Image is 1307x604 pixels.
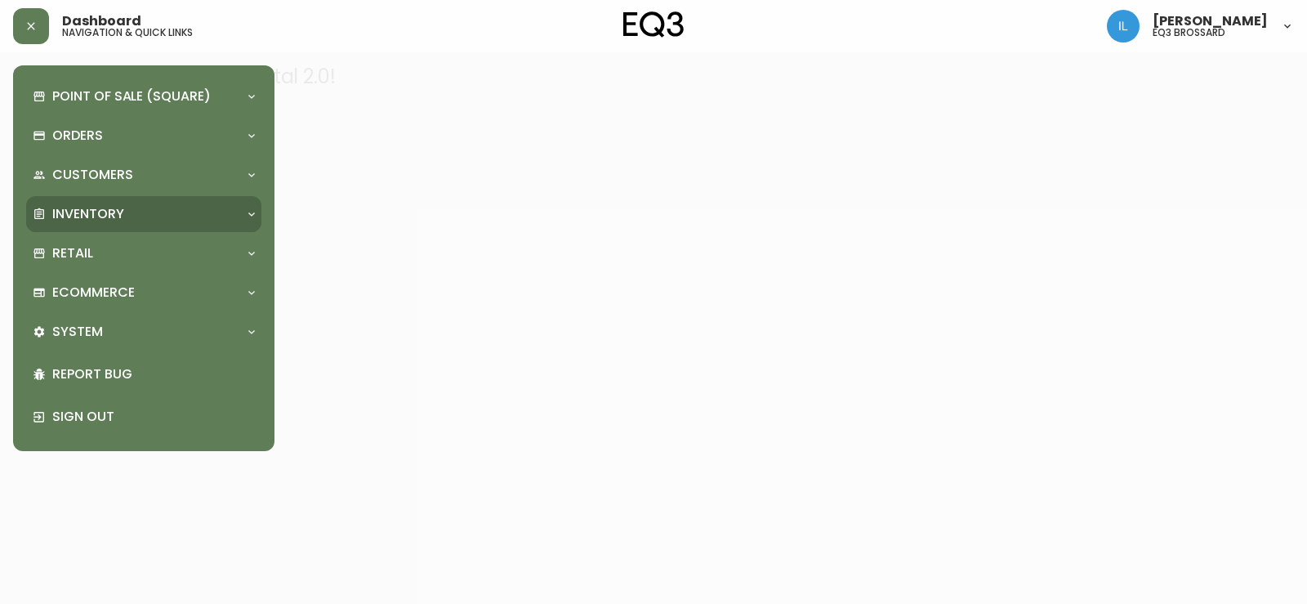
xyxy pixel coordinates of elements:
[26,118,261,154] div: Orders
[26,275,261,311] div: Ecommerce
[26,353,261,396] div: Report Bug
[52,408,255,426] p: Sign Out
[26,314,261,350] div: System
[1153,28,1225,38] h5: eq3 brossard
[62,28,193,38] h5: navigation & quick links
[1107,10,1140,43] img: 998f055460c6ec1d1452ac0265469103
[1153,15,1268,28] span: [PERSON_NAME]
[26,396,261,438] div: Sign Out
[52,323,103,341] p: System
[26,235,261,271] div: Retail
[26,78,261,114] div: Point of Sale (Square)
[52,244,93,262] p: Retail
[52,166,133,184] p: Customers
[26,157,261,193] div: Customers
[62,15,141,28] span: Dashboard
[623,11,684,38] img: logo
[52,205,124,223] p: Inventory
[52,284,135,302] p: Ecommerce
[52,127,103,145] p: Orders
[26,196,261,232] div: Inventory
[52,365,255,383] p: Report Bug
[52,87,211,105] p: Point of Sale (Square)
